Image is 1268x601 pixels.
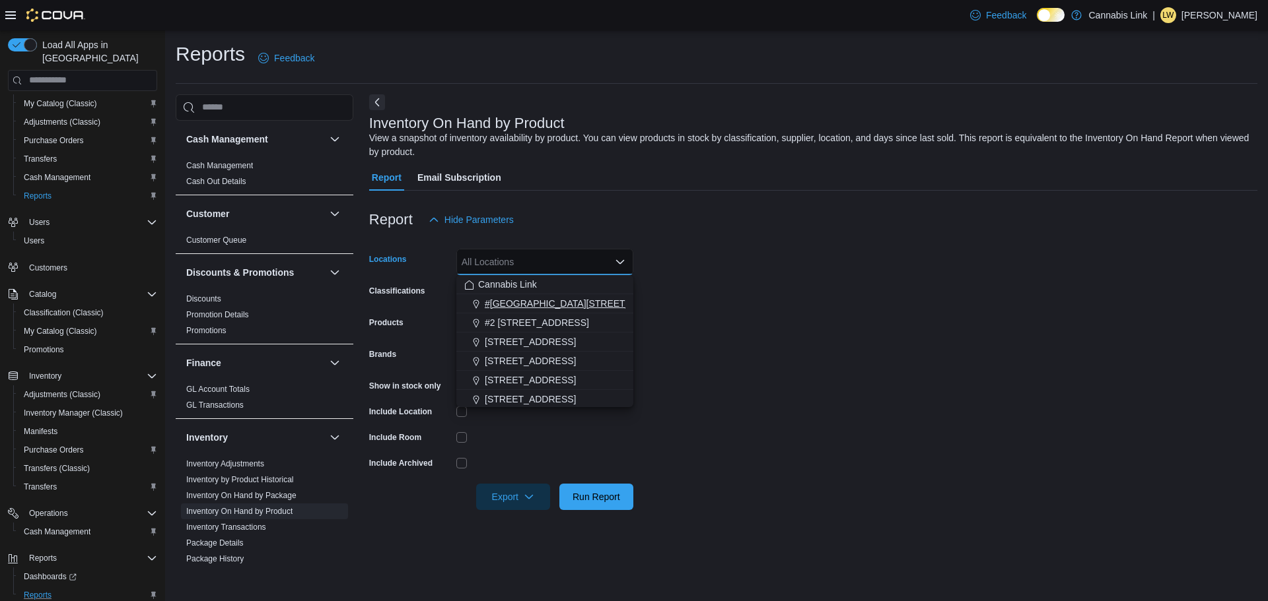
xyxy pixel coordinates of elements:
[18,442,157,458] span: Purchase Orders
[24,408,123,418] span: Inventory Manager (Classic)
[24,326,97,336] span: My Catalog (Classic)
[186,400,244,410] span: GL Transactions
[456,371,633,390] button: [STREET_ADDRESS]
[29,217,50,228] span: Users
[456,332,633,352] button: [STREET_ADDRESS]
[18,233,157,249] span: Users
[1088,7,1147,23] p: Cannabis Link
[24,259,157,276] span: Customers
[456,390,633,409] button: [STREET_ADDRESS]
[369,254,407,265] label: Locations
[186,569,255,580] span: Product Expirations
[485,354,576,367] span: [STREET_ADDRESS]
[559,484,633,510] button: Run Report
[176,41,245,67] h1: Reports
[18,460,157,476] span: Transfers (Classic)
[456,275,633,294] button: Cannabis Link
[13,422,162,441] button: Manifests
[13,478,162,496] button: Transfers
[18,323,157,339] span: My Catalog (Classic)
[186,161,253,170] a: Cash Management
[24,236,44,246] span: Users
[13,150,162,168] button: Transfers
[18,342,157,358] span: Promotions
[18,305,157,321] span: Classification (Classic)
[186,325,227,336] span: Promotions
[186,522,266,532] span: Inventory Transactions
[3,213,162,232] button: Users
[26,9,85,22] img: Cova
[176,381,353,418] div: Finance
[186,522,266,532] a: Inventory Transactions
[24,307,104,318] span: Classification (Classic)
[13,94,162,113] button: My Catalog (Classic)
[274,51,314,65] span: Feedback
[615,257,625,267] button: Close list of options
[369,381,441,391] label: Show in stock only
[369,406,432,417] label: Include Location
[1181,7,1257,23] p: [PERSON_NAME]
[186,207,229,220] h3: Customer
[18,569,157,585] span: Dashboards
[186,475,294,484] a: Inventory by Product Historical
[18,442,89,458] a: Purchase Orders
[24,482,57,492] span: Transfers
[186,266,324,279] button: Discounts & Promotions
[186,326,227,335] a: Promotions
[29,508,68,519] span: Operations
[13,187,162,205] button: Reports
[18,188,157,204] span: Reports
[1160,7,1176,23] div: Lawrence Wilson
[478,278,537,291] span: Cannabis Link
[18,479,62,495] a: Transfers
[18,114,106,130] a: Adjustments (Classic)
[417,164,501,191] span: Email Subscription
[18,524,157,540] span: Cash Management
[186,554,244,564] span: Package History
[186,133,324,146] button: Cash Management
[24,505,157,521] span: Operations
[369,317,404,328] label: Products
[18,170,157,185] span: Cash Management
[18,96,102,111] a: My Catalog (Classic)
[186,400,244,410] a: GL Transactions
[186,490,297,501] span: Inventory On Hand by Package
[18,524,96,540] a: Cash Management
[24,191,52,201] span: Reports
[24,260,73,276] a: Customers
[13,385,162,404] button: Adjustments (Classic)
[18,342,69,358] a: Promotions
[369,286,425,296] label: Classifications
[176,158,353,195] div: Cash Management
[13,404,162,422] button: Inventory Manager (Classic)
[13,232,162,250] button: Users
[485,316,589,329] span: #2 [STREET_ADDRESS]
[369,115,565,131] h3: Inventory On Hand by Product
[369,212,413,228] h3: Report
[485,373,576,387] span: [STREET_ADDRESS]
[186,266,294,279] h3: Discounts & Promotions
[24,214,157,230] span: Users
[13,168,162,187] button: Cash Management
[13,459,162,478] button: Transfers (Classic)
[186,459,264,468] a: Inventory Adjustments
[24,389,100,400] span: Adjustments (Classic)
[369,131,1251,159] div: View a snapshot of inventory availability by product. You can view products in stock by classific...
[456,313,633,332] button: #2 [STREET_ADDRESS]
[327,429,343,445] button: Inventory
[24,463,90,474] span: Transfers (Classic)
[485,393,576,406] span: [STREET_ADDRESS]
[327,355,343,371] button: Finance
[13,131,162,150] button: Purchase Orders
[444,213,514,226] span: Hide Parameters
[18,424,157,439] span: Manifests
[24,135,84,146] span: Purchase Orders
[18,479,157,495] span: Transfers
[24,117,100,127] span: Adjustments (Classic)
[24,98,97,109] span: My Catalog (Classic)
[18,170,96,185] a: Cash Management
[29,371,61,381] span: Inventory
[18,151,157,167] span: Transfers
